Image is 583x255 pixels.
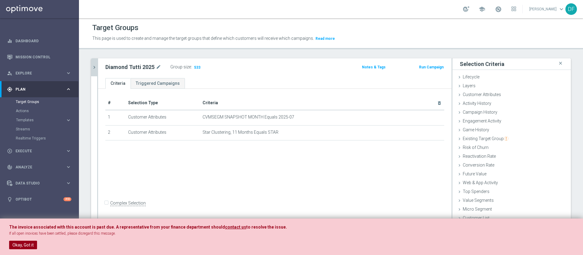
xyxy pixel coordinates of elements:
[91,58,97,76] button: chevron_right
[463,180,498,185] span: Web & App Activity
[7,38,12,44] i: equalizer
[9,231,574,236] p: If all open inovices have been settled, please disregard this message.
[529,5,565,14] a: [PERSON_NAME]keyboard_arrow_down
[565,3,577,15] div: DF
[418,64,444,71] button: Run Campaign
[463,198,494,203] span: Value Segments
[7,181,72,186] button: Data Studio keyboard_arrow_right
[91,64,97,70] i: chevron_right
[463,189,489,194] span: Top Spenders
[463,110,497,115] span: Campaign History
[9,225,225,229] span: The invoice associated with this account is past due. A representative from your finance departme...
[558,6,565,12] span: keyboard_arrow_down
[7,33,71,49] div: Dashboard
[92,36,314,41] span: This page is used to create and manage the target groups that define which customers will receive...
[105,78,131,89] a: Criteria
[66,86,71,92] i: keyboard_arrow_right
[7,55,72,60] button: Mission Control
[16,136,63,141] a: Realtime Triggers
[246,225,287,229] span: to resolve the issue.
[7,71,12,76] i: person_search
[193,65,201,71] span: 533
[7,191,71,207] div: Optibot
[92,23,138,32] h1: Target Groups
[203,100,218,105] span: Criteria
[16,134,78,143] div: Realtime Triggers
[16,118,66,122] div: Templates
[7,71,66,76] div: Explore
[463,74,479,79] span: Lifecycle
[479,6,485,12] span: school
[463,136,508,141] span: Existing Target Group
[105,64,155,71] h2: Diamond Tutti 2025
[66,164,71,170] i: keyboard_arrow_right
[16,109,63,113] a: Actions
[463,163,494,167] span: Conversion Rate
[105,125,126,140] td: 2
[463,215,489,220] span: Customer List
[7,87,66,92] div: Plan
[66,117,71,123] i: keyboard_arrow_right
[9,241,37,249] button: Okay, Got it
[463,92,501,97] span: Customer Attributes
[463,207,492,212] span: Micro Segment
[16,99,63,104] a: Target Groups
[126,110,200,125] td: Customer Attributes
[7,149,72,153] div: play_circle_outline Execute keyboard_arrow_right
[7,197,12,202] i: lightbulb
[463,127,489,132] span: Game History
[16,125,78,134] div: Streams
[361,64,386,71] button: Notes & Tags
[557,59,564,67] i: close
[463,154,496,159] span: Reactivation Rate
[7,164,66,170] div: Analyze
[7,71,72,76] button: person_search Explore keyboard_arrow_right
[15,71,66,75] span: Explore
[463,101,491,106] span: Activity History
[66,70,71,76] i: keyboard_arrow_right
[16,127,63,132] a: Streams
[463,145,489,150] span: Risk of Churn
[7,181,66,186] div: Data Studio
[203,115,294,120] span: CVMSEGM SNAPSHOT MONTH Equals 2025-07
[7,49,71,65] div: Mission Control
[131,78,185,89] a: Triggered Campaigns
[16,115,78,125] div: Templates
[203,130,278,135] span: Star Clustering, 11 Months Equals STAR
[105,96,126,110] th: #
[315,35,336,42] button: Read more
[16,106,78,115] div: Actions
[15,191,63,207] a: Optibot
[7,39,72,43] button: equalizer Dashboard
[15,88,66,91] span: Plan
[16,118,72,122] button: Templates keyboard_arrow_right
[66,180,71,186] i: keyboard_arrow_right
[463,119,501,123] span: Engagement Activity
[16,97,78,106] div: Target Groups
[15,49,71,65] a: Mission Control
[63,197,71,201] div: +10
[7,165,72,170] div: track_changes Analyze keyboard_arrow_right
[15,165,66,169] span: Analyze
[15,33,71,49] a: Dashboard
[463,171,486,176] span: Future Value
[105,110,126,125] td: 1
[16,118,60,122] span: Templates
[126,125,200,140] td: Customer Attributes
[437,101,442,105] i: delete_forever
[7,87,12,92] i: gps_fixed
[126,96,200,110] th: Selection Type
[7,148,12,154] i: play_circle_outline
[225,225,246,230] a: contact us
[170,64,191,70] label: Group size
[156,64,161,71] i: mode_edit
[7,164,12,170] i: track_changes
[7,148,66,154] div: Execute
[110,200,146,206] label: Complex Selection
[7,87,72,92] div: gps_fixed Plan keyboard_arrow_right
